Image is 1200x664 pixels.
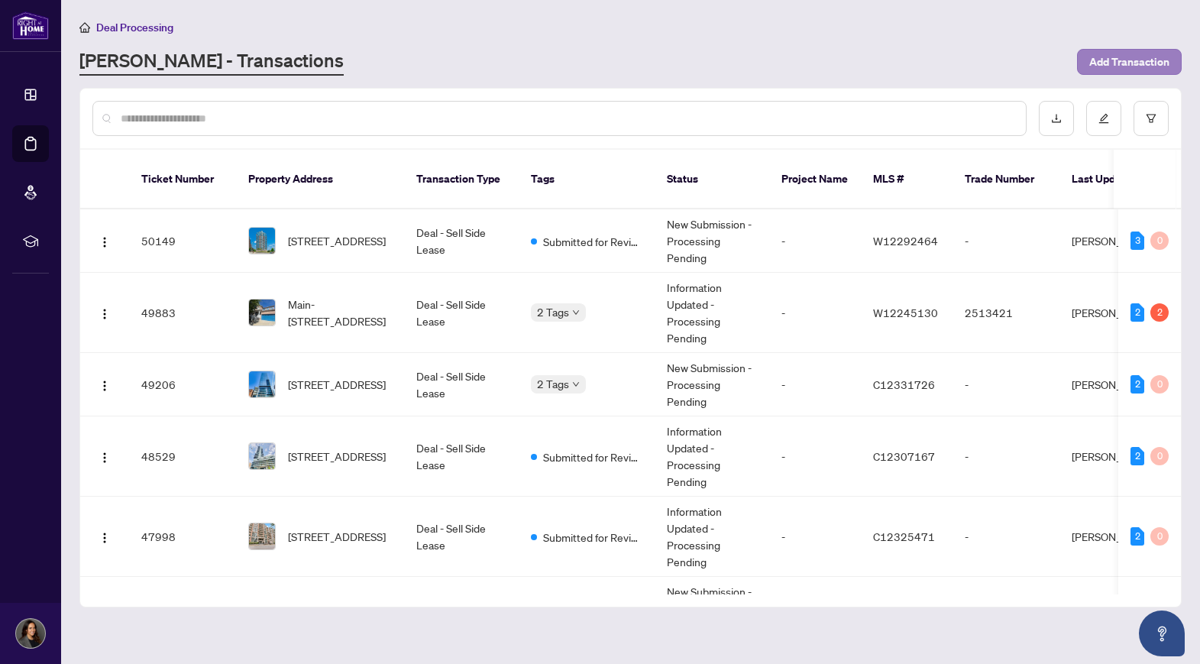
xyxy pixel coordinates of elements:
span: 2 Tags [537,303,569,321]
td: 49883 [129,273,236,353]
span: [STREET_ADDRESS] [288,528,386,545]
img: thumbnail-img [249,523,275,549]
img: logo [12,11,49,40]
img: Logo [99,236,111,248]
td: - [769,416,861,497]
button: Logo [92,524,117,549]
td: 50149 [129,209,236,273]
th: Project Name [769,150,861,209]
span: [STREET_ADDRESS] [288,232,386,249]
span: filter [1146,113,1156,124]
button: download [1039,101,1074,136]
td: Listing - Lease [404,577,519,640]
span: down [572,309,580,316]
td: [PERSON_NAME] [1059,209,1174,273]
td: [PERSON_NAME] [1059,273,1174,353]
img: thumbnail-img [249,371,275,397]
td: Deal - Sell Side Lease [404,273,519,353]
span: [STREET_ADDRESS] [288,376,386,393]
span: home [79,22,90,33]
span: Submitted for Review [543,449,642,465]
td: [PERSON_NAME] [1059,353,1174,416]
td: Information Updated - Processing Pending [655,416,769,497]
button: Add Transaction [1077,49,1182,75]
span: download [1051,113,1062,124]
span: Main-[STREET_ADDRESS] [288,296,392,329]
a: [PERSON_NAME] - Transactions [79,48,344,76]
td: New Submission - Processing Pending [655,353,769,416]
div: 0 [1150,232,1169,250]
div: 2 [1130,447,1144,465]
img: Profile Icon [16,619,45,648]
th: Property Address [236,150,404,209]
td: Deal - Sell Side Lease [404,497,519,577]
td: Information Updated - Processing Pending [655,273,769,353]
span: C12331726 [873,377,935,391]
div: 2 [1130,375,1144,394]
div: 0 [1150,527,1169,546]
button: Logo [92,444,117,468]
img: Logo [99,380,111,392]
span: W12245130 [873,306,938,319]
span: W12292464 [873,234,938,248]
td: 47652 [129,577,236,640]
th: Status [655,150,769,209]
div: 2 [1130,303,1144,322]
span: Submitted for Review [543,529,642,546]
th: Tags [519,150,655,209]
th: Ticket Number [129,150,236,209]
div: 2 [1150,303,1169,322]
td: 47998 [129,497,236,577]
button: Logo [92,228,117,253]
td: Information Updated - Processing Pending [655,497,769,577]
img: Logo [99,452,111,464]
td: - [953,416,1059,497]
td: - [769,209,861,273]
td: - [953,353,1059,416]
span: 2 Tags [537,375,569,393]
div: 2 [1130,527,1144,546]
td: - [953,577,1059,640]
span: edit [1098,113,1109,124]
div: 0 [1150,375,1169,394]
span: Add Transaction [1089,50,1169,74]
span: C12325471 [873,530,935,543]
img: thumbnail-img [249,443,275,469]
th: Last Updated By [1059,150,1174,209]
th: Transaction Type [404,150,519,209]
th: Trade Number [953,150,1059,209]
td: Mississauga Administrator [1059,577,1174,640]
td: - [769,273,861,353]
td: - [769,577,861,640]
div: 3 [1130,232,1144,250]
span: C12307167 [873,449,935,463]
td: Deal - Sell Side Lease [404,416,519,497]
button: Logo [92,372,117,397]
td: Deal - Sell Side Lease [404,209,519,273]
span: [STREET_ADDRESS] [288,448,386,465]
td: - [769,353,861,416]
td: Deal - Sell Side Lease [404,353,519,416]
span: down [572,381,580,388]
img: thumbnail-img [249,300,275,326]
button: edit [1086,101,1121,136]
td: - [953,209,1059,273]
img: Logo [99,308,111,320]
img: thumbnail-img [249,228,275,254]
td: [PERSON_NAME] [1059,497,1174,577]
td: 48529 [129,416,236,497]
td: 49206 [129,353,236,416]
td: - [769,497,861,577]
td: New Submission - Processing Pending [655,209,769,273]
button: Logo [92,300,117,325]
div: 0 [1150,447,1169,465]
button: filter [1134,101,1169,136]
td: 2513421 [953,273,1059,353]
span: Deal Processing [96,21,173,34]
button: Open asap [1139,611,1185,656]
td: [PERSON_NAME] [1059,416,1174,497]
img: Logo [99,532,111,544]
td: New Submission - Processing Pending [655,577,769,640]
span: Submitted for Review [543,233,642,250]
th: MLS # [861,150,953,209]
